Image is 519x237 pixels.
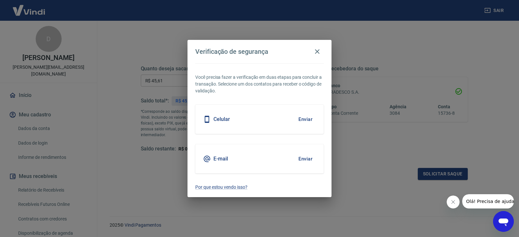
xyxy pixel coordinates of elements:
button: Enviar [295,113,316,126]
iframe: Mensagem da empresa [462,194,514,208]
iframe: Botão para abrir a janela de mensagens [493,211,514,232]
h5: E-mail [213,156,228,162]
p: Você precisa fazer a verificação em duas etapas para concluir a transação. Selecione um dos conta... [195,74,324,94]
a: Por que estou vendo isso? [195,184,324,191]
iframe: Fechar mensagem [447,196,460,208]
button: Enviar [295,152,316,166]
h4: Verificação de segurança [195,48,268,55]
h5: Celular [213,116,230,123]
span: Olá! Precisa de ajuda? [4,5,54,10]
